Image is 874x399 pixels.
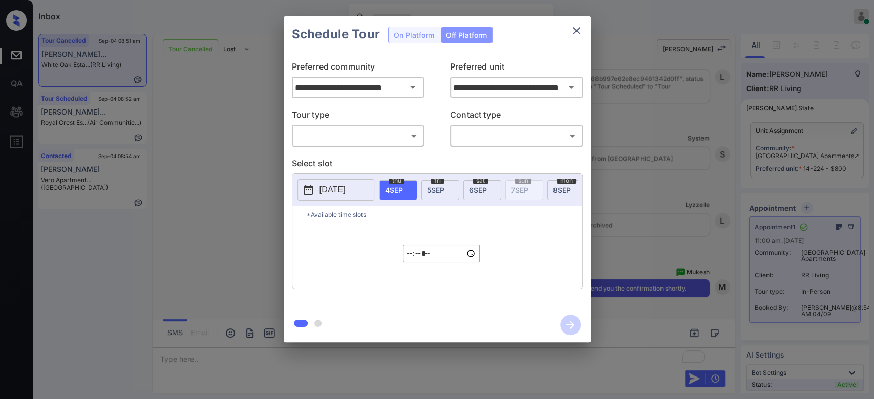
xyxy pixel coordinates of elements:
[307,206,582,224] p: *Available time slots
[450,108,583,125] p: Contact type
[553,186,571,194] span: 8 SEP
[547,180,585,200] div: date-select
[389,178,404,184] span: thu
[557,178,576,184] span: mon
[297,179,374,201] button: [DATE]
[284,16,388,52] h2: Schedule Tour
[564,80,579,95] button: Open
[403,224,480,283] div: off-platform-time-select
[469,186,487,194] span: 6 SEP
[473,178,488,184] span: sat
[421,180,459,200] div: date-select
[431,178,444,184] span: fri
[292,157,583,173] p: Select slot
[450,60,583,77] p: Preferred unit
[406,80,420,95] button: Open
[379,180,417,200] div: date-select
[292,108,424,125] p: Tour type
[463,180,501,200] div: date-select
[385,186,403,194] span: 4 SEP
[566,20,587,41] button: close
[427,186,444,194] span: 5 SEP
[319,184,346,196] p: [DATE]
[292,60,424,77] p: Preferred community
